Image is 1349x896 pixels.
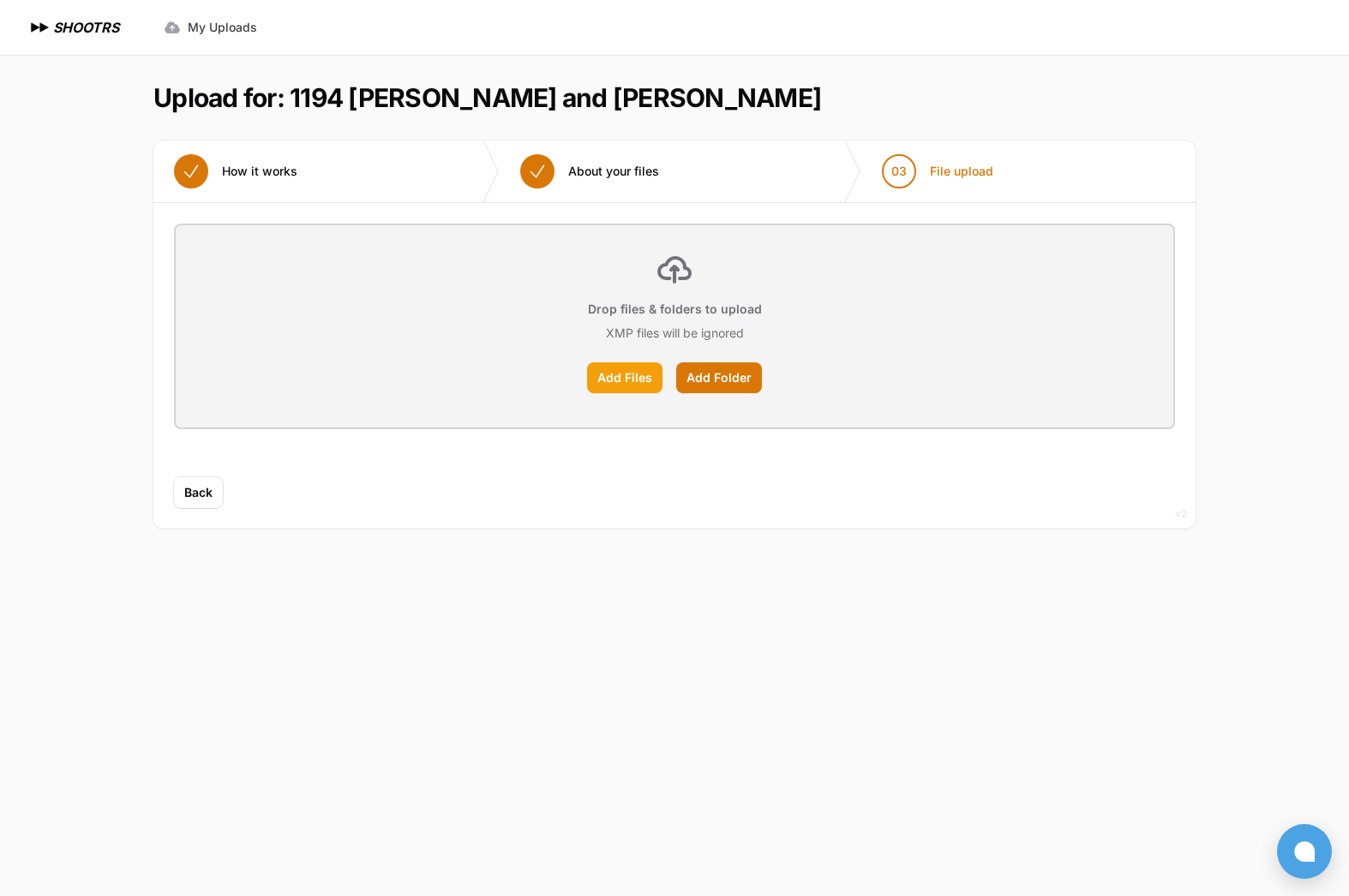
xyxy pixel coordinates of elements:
button: About your files [500,140,680,202]
span: How it works [222,163,297,180]
a: SHOOTRS SHOOTRS [27,17,119,38]
div: v2 [1175,504,1187,524]
span: About your files [568,163,659,180]
h1: Upload for: 1194 [PERSON_NAME] and [PERSON_NAME] [153,82,821,113]
span: My Uploads [188,19,257,36]
span: 03 [891,163,907,180]
button: Back [174,477,223,508]
img: SHOOTRS [27,17,53,38]
p: Drop files & folders to upload [588,301,762,318]
label: Add Files [587,362,663,393]
button: 03 File upload [861,140,1014,202]
a: My Uploads [153,12,267,43]
button: How it works [153,140,318,202]
h1: SHOOTRS [53,17,119,38]
p: XMP files will be ignored [606,325,744,342]
label: Add Folder [676,362,762,393]
span: File upload [930,163,993,180]
span: Back [184,484,213,501]
button: Open chat window [1277,824,1332,879]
